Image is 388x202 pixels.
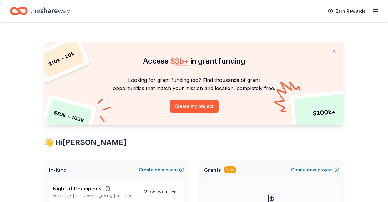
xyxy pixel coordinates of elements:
[44,137,344,147] div: 👋 Hi [PERSON_NAME]
[307,166,316,174] span: new
[155,166,164,174] span: new
[224,166,236,173] div: New
[53,194,135,199] p: [DATE] •
[52,76,337,93] p: Looking for grant funding too? Find thousands of grant opportunities that match your mission and ...
[73,194,135,199] span: [GEOGRAPHIC_DATA], [GEOGRAPHIC_DATA]
[53,185,102,192] span: Night of Champions
[144,188,169,195] span: View
[204,166,221,174] span: Grants
[170,100,219,113] button: Create my project
[324,6,369,17] a: Earn Rewards
[139,166,184,174] button: Createnewevent
[140,186,180,197] a: View event
[49,166,67,174] span: In-Kind
[156,189,169,194] span: event
[143,56,245,65] span: Access in grant funding
[291,166,339,174] button: Createnewproject
[37,39,86,79] div: $ 10k – 20k
[10,4,70,18] a: Home
[170,56,189,65] span: $ 3b +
